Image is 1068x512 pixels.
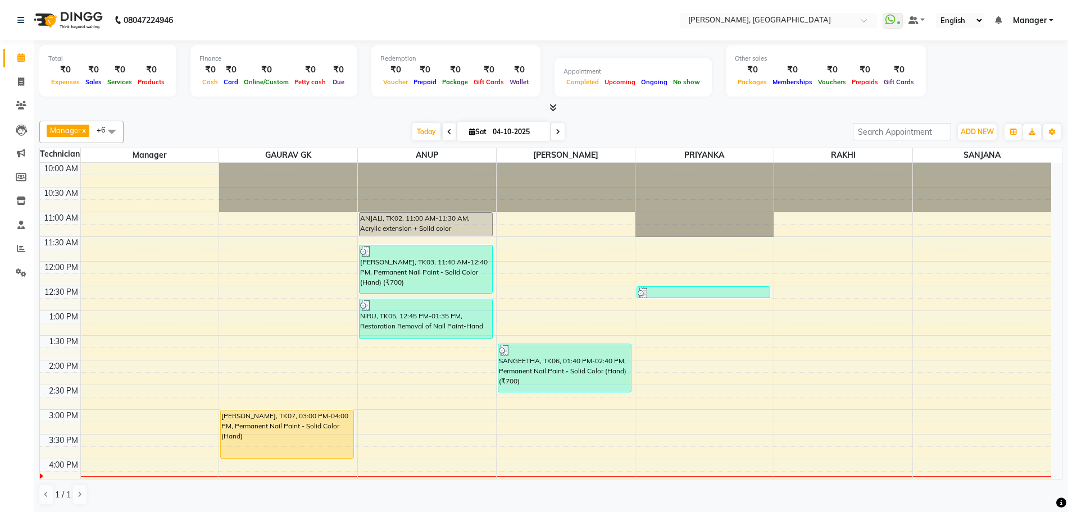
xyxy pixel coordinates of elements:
span: Completed [563,78,602,86]
div: Finance [199,54,348,63]
span: Sales [83,78,104,86]
div: ₹0 [881,63,917,76]
span: Cash [199,78,221,86]
span: Upcoming [602,78,638,86]
div: ₹0 [735,63,770,76]
div: 12:30 PM [42,286,80,298]
div: 3:00 PM [47,410,80,422]
div: 10:30 AM [42,188,80,199]
div: Total [48,54,167,63]
span: Due [330,78,347,86]
div: ₹0 [770,63,815,76]
div: ₹0 [292,63,329,76]
div: SANGEETHA, TK06, 01:40 PM-02:40 PM, Permanent Nail Paint - Solid Color (Hand) (₹700) [498,344,631,392]
span: Today [412,123,440,140]
div: ₹0 [471,63,507,76]
span: Petty cash [292,78,329,86]
div: ₹0 [135,63,167,76]
span: Gift Cards [471,78,507,86]
b: 08047224946 [124,4,173,36]
div: ANJALI, TK02, 11:00 AM-11:30 AM, Acrylic extension + Solid color [360,213,492,236]
div: ₹0 [815,63,849,76]
div: ₹0 [221,63,241,76]
span: ANUP [358,148,496,162]
span: Manager [81,148,219,162]
span: Manager [1013,15,1047,26]
span: +6 [97,125,114,134]
div: ₹0 [439,63,471,76]
div: 4:00 PM [47,459,80,471]
span: GAURAV GK [219,148,357,162]
span: Expenses [48,78,83,86]
span: Products [135,78,167,86]
div: 2:00 PM [47,360,80,372]
div: Appointment [563,67,703,76]
span: Sat [466,127,489,136]
input: 2025-10-04 [489,124,546,140]
div: Other sales [735,54,917,63]
span: SANJANA [913,148,1051,162]
div: 1:30 PM [47,336,80,348]
div: 11:30 AM [42,237,80,249]
div: 1:00 PM [47,311,80,323]
div: ₹0 [48,63,83,76]
div: [PERSON_NAME], TK04, 12:30 PM-12:45 PM, Hair wash (₹400) [637,287,770,298]
span: Services [104,78,135,86]
div: [PERSON_NAME], TK03, 11:40 AM-12:40 PM, Permanent Nail Paint - Solid Color (Hand) (₹700) [360,245,492,293]
span: Manager [50,126,81,135]
span: ADD NEW [961,127,994,136]
div: 2:30 PM [47,385,80,397]
span: PRIYANKA [635,148,774,162]
div: ₹0 [329,63,348,76]
span: Package [439,78,471,86]
span: No show [670,78,703,86]
span: Vouchers [815,78,849,86]
a: x [81,126,86,135]
span: Memberships [770,78,815,86]
span: Wallet [507,78,531,86]
input: Search Appointment [853,123,951,140]
div: [PERSON_NAME], TK07, 03:00 PM-04:00 PM, Permanent Nail Paint - Solid Color (Hand) [221,410,353,458]
span: 1 / 1 [55,489,71,501]
div: ₹0 [199,63,221,76]
div: 12:00 PM [42,262,80,273]
span: Ongoing [638,78,670,86]
div: 11:00 AM [42,212,80,224]
div: ₹0 [104,63,135,76]
span: Voucher [380,78,411,86]
img: logo [29,4,106,36]
span: RAKHI [774,148,912,162]
div: Technician [40,148,80,160]
span: [PERSON_NAME] [497,148,635,162]
div: ₹0 [849,63,881,76]
div: NIRU, TK05, 12:45 PM-01:35 PM, Restoration Removal of Nail Paint-Hand [360,299,492,339]
div: ₹0 [380,63,411,76]
span: Gift Cards [881,78,917,86]
span: Online/Custom [241,78,292,86]
span: Card [221,78,241,86]
div: ₹0 [411,63,439,76]
button: ADD NEW [958,124,997,140]
div: Redemption [380,54,531,63]
span: Prepaid [411,78,439,86]
div: ₹0 [83,63,104,76]
div: ₹0 [241,63,292,76]
span: Packages [735,78,770,86]
div: 3:30 PM [47,435,80,446]
div: 10:00 AM [42,163,80,175]
span: Prepaids [849,78,881,86]
div: ₹0 [507,63,531,76]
